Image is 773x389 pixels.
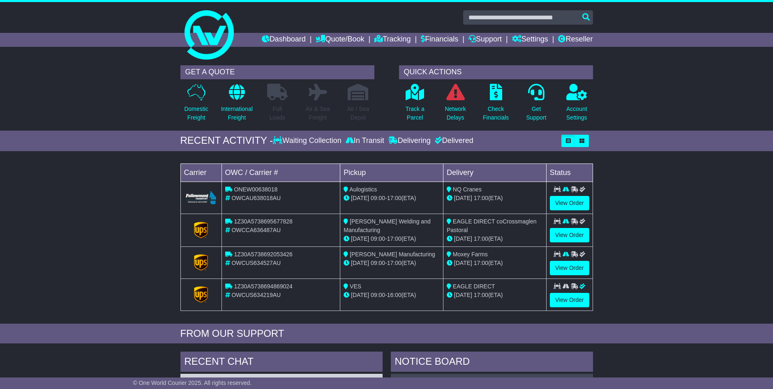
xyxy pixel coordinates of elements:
a: CheckFinancials [482,83,509,127]
span: 09:00 [371,260,385,266]
span: Aulogistics [349,186,377,193]
span: 1Z30A5738694869024 [234,283,292,290]
a: GetSupport [526,83,547,127]
p: Account Settings [566,105,587,122]
a: View Order [550,228,589,242]
div: QUICK ACTIONS [399,65,593,79]
div: Delivering [386,136,433,145]
span: 09:00 [371,235,385,242]
span: 17:00 [387,260,401,266]
div: NOTICE BOARD [391,352,593,374]
div: RECENT ACTIVITY - [180,135,273,147]
a: View Order [550,196,589,210]
span: [DATE] [351,292,369,298]
span: 09:00 [371,292,385,298]
span: [DATE] [454,260,472,266]
a: InternationalFreight [221,83,253,127]
div: RECENT CHAT [180,352,383,374]
span: [PERSON_NAME] Welding and Manufacturing [344,218,431,233]
span: [DATE] [454,195,472,201]
p: Domestic Freight [184,105,208,122]
p: Track a Parcel [406,105,425,122]
img: GetCarrierServiceLogo [194,254,208,271]
a: DomesticFreight [184,83,208,127]
span: 1Z30A5738692053426 [234,251,292,258]
a: Financials [421,33,458,47]
div: GET A QUOTE [180,65,374,79]
img: GetCarrierServiceLogo [194,286,208,303]
span: NQ Cranes [453,186,482,193]
a: AccountSettings [566,83,588,127]
span: [DATE] [454,292,472,298]
td: Carrier [180,163,222,182]
div: FROM OUR SUPPORT [180,328,593,340]
div: (ETA) [447,291,543,299]
a: Quote/Book [316,33,364,47]
div: - (ETA) [344,235,440,243]
span: 17:00 [474,235,488,242]
a: Settings [512,33,548,47]
div: - (ETA) [344,194,440,203]
p: Check Financials [483,105,509,122]
span: 17:00 [474,195,488,201]
div: (ETA) [447,259,543,267]
td: OWC / Carrier # [222,163,340,182]
span: Moxey Farms [453,251,488,258]
a: View Order [550,293,589,307]
span: ONEW00638018 [234,186,277,193]
span: 17:00 [387,235,401,242]
td: Status [546,163,593,182]
td: Delivery [443,163,546,182]
span: 17:00 [474,260,488,266]
span: OWCCA636487AU [231,227,281,233]
p: Get Support [526,105,546,122]
span: 17:00 [474,292,488,298]
a: Dashboard [262,33,306,47]
span: VES [350,283,361,290]
a: NetworkDelays [444,83,466,127]
div: In Transit [344,136,386,145]
span: © One World Courier 2025. All rights reserved. [133,380,252,386]
p: Air / Sea Depot [347,105,369,122]
span: EAGLE DIRECT coCrossmaglen Pastoral [447,218,536,233]
img: Followmont_Transport.png [186,191,217,205]
div: (ETA) [447,235,543,243]
td: Pickup [340,163,443,182]
span: [DATE] [454,235,472,242]
span: 16:00 [387,292,401,298]
span: 17:00 [387,195,401,201]
a: Support [468,33,502,47]
span: OWCUS634219AU [231,292,281,298]
img: GetCarrierServiceLogo [194,222,208,238]
p: International Freight [221,105,253,122]
a: Reseller [558,33,593,47]
a: Tracking [374,33,411,47]
div: Waiting Collection [273,136,343,145]
span: OWCUS634527AU [231,260,281,266]
p: Air & Sea Freight [306,105,330,122]
div: - (ETA) [344,291,440,299]
span: [PERSON_NAME] Manufacturing [350,251,435,258]
span: [DATE] [351,235,369,242]
a: View Order [550,261,589,275]
span: OWCAU638018AU [231,195,281,201]
span: 09:00 [371,195,385,201]
span: [DATE] [351,260,369,266]
span: [DATE] [351,195,369,201]
p: Network Delays [445,105,466,122]
div: (ETA) [447,194,543,203]
p: Full Loads [267,105,288,122]
span: EAGLE DIRECT [453,283,495,290]
span: 1Z30A5738695677828 [234,218,292,225]
a: Track aParcel [405,83,425,127]
div: - (ETA) [344,259,440,267]
div: Delivered [433,136,473,145]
